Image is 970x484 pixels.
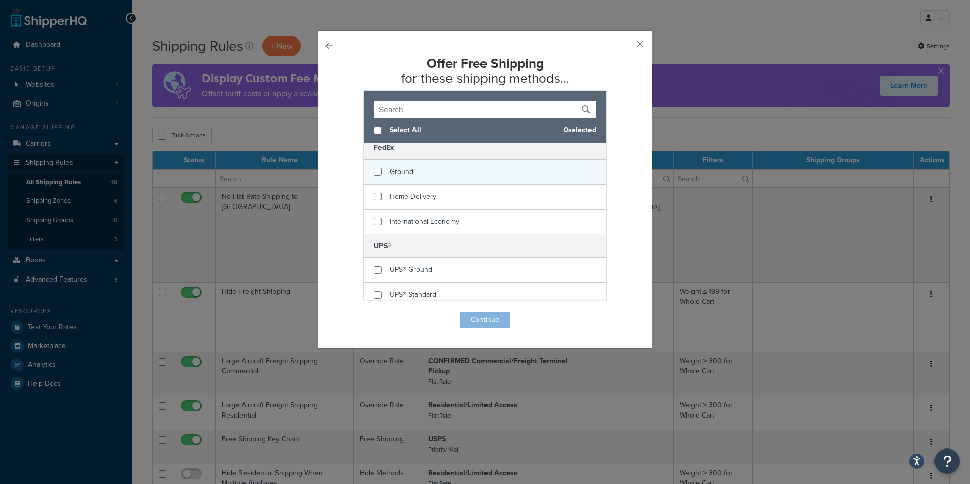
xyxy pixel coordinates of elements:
h5: FedEx [364,135,606,159]
span: Select All [390,123,556,137]
input: Search [374,101,596,118]
span: International Economy [390,216,459,227]
span: Ground [390,166,413,177]
h5: UPS® [364,234,606,258]
div: 0 selected [364,118,606,143]
h2: for these shipping methods... [343,56,627,85]
span: UPS® Ground [390,264,432,275]
button: Open Resource Center [934,448,960,474]
span: Home Delivery [390,191,436,202]
span: UPS® Standard [390,289,436,300]
strong: Offer Free Shipping [427,54,544,73]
